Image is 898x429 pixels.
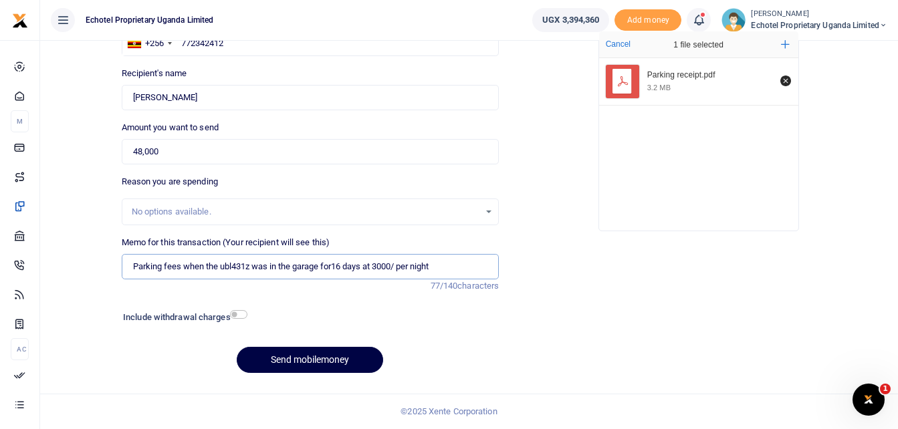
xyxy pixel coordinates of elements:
li: Wallet ballance [527,8,614,32]
a: logo-small logo-large logo-large [12,15,28,25]
div: File Uploader [598,31,799,231]
li: Ac [11,338,29,360]
span: 77/140 [431,281,458,291]
small: [PERSON_NAME] [751,9,887,20]
button: Add more files [776,35,795,54]
div: Uganda: +256 [122,31,176,55]
input: UGX [122,139,499,164]
li: Toup your wallet [614,9,681,31]
span: UGX 3,394,360 [542,13,599,27]
img: profile-user [721,8,746,32]
div: Parking receipt.pdf [647,70,773,81]
span: Add money [614,9,681,31]
label: Reason you are spending [122,175,218,188]
a: UGX 3,394,360 [532,8,609,32]
label: Memo for this transaction (Your recipient will see this) [122,236,330,249]
div: 1 file selected [642,31,756,58]
span: 1 [880,384,891,394]
img: logo-small [12,13,28,29]
button: Cancel [602,35,635,53]
span: Echotel Proprietary Uganda Limited [751,19,887,31]
a: Add money [614,14,681,24]
div: +256 [145,37,164,50]
div: 3.2 MB [647,83,671,92]
input: Enter phone number [122,31,499,56]
label: Recipient's name [122,67,187,80]
span: Echotel Proprietary Uganda Limited [80,14,219,26]
input: Enter extra information [122,254,499,279]
div: No options available. [132,205,480,219]
li: M [11,110,29,132]
h6: Include withdrawal charges [123,312,241,323]
input: MTN & Airtel numbers are validated [122,85,499,110]
button: Remove file [778,74,793,88]
span: characters [457,281,499,291]
button: Send mobilemoney [237,347,383,373]
label: Amount you want to send [122,121,219,134]
iframe: Intercom live chat [853,384,885,416]
a: profile-user [PERSON_NAME] Echotel Proprietary Uganda Limited [721,8,887,32]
